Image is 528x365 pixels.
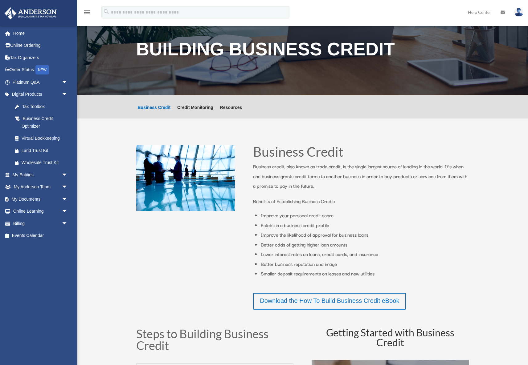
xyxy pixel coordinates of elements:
[261,259,469,269] li: Better business reputation and image
[62,193,74,206] span: arrow_drop_down
[22,103,69,110] div: Tax Toolbox
[9,157,77,169] a: Wholesale Trust Kit
[220,105,242,118] a: Resources
[4,169,77,181] a: My Entitiesarrow_drop_down
[261,269,469,279] li: Smaller deposit requirements on leases and new utilities
[9,132,77,145] a: Virtual Bookkeeping
[9,144,77,157] a: Land Trust Kit
[138,105,171,118] a: Business Credit
[261,230,469,240] li: Improve the likelihood of approval for business loans
[326,327,454,348] span: Getting Started with Business Credit
[177,105,213,118] a: Credit Monitoring
[62,88,74,101] span: arrow_drop_down
[4,181,77,193] a: My Anderson Teamarrow_drop_down
[253,196,469,206] p: Benefits of Establishing Business Credit:
[253,293,406,310] a: Download the How To Build Business Credit eBook
[62,181,74,194] span: arrow_drop_down
[136,145,235,211] img: business people talking in office
[35,65,49,74] div: NEW
[253,145,469,162] h1: Business Credit
[4,205,77,218] a: Online Learningarrow_drop_down
[83,11,91,16] a: menu
[261,220,469,230] li: Establish a business credit profile
[261,211,469,220] li: Improve your personal credit score
[62,205,74,218] span: arrow_drop_down
[83,9,91,16] i: menu
[136,328,293,354] h1: Steps to Building Business Credit
[4,217,77,230] a: Billingarrow_drop_down
[4,51,77,64] a: Tax Organizers
[62,76,74,89] span: arrow_drop_down
[136,40,469,62] h1: Building Business Credit
[62,217,74,230] span: arrow_drop_down
[22,159,69,166] div: Wholesale Trust Kit
[4,76,77,88] a: Platinum Q&Aarrow_drop_down
[9,113,74,132] a: Business Credit Optimizer
[4,88,77,101] a: Digital Productsarrow_drop_down
[4,64,77,76] a: Order StatusNEW
[62,169,74,181] span: arrow_drop_down
[514,8,523,17] img: User Pic
[4,193,77,205] a: My Documentsarrow_drop_down
[261,240,469,250] li: Better odds of getting higher loan amounts
[103,8,110,15] i: search
[4,27,77,39] a: Home
[22,147,69,154] div: Land Trust Kit
[4,39,77,52] a: Online Ordering
[3,7,59,19] img: Anderson Advisors Platinum Portal
[22,134,69,142] div: Virtual Bookkeeping
[4,230,77,242] a: Events Calendar
[261,249,469,259] li: Lower interest rates on loans, credit cards, and insurance
[22,115,66,130] div: Business Credit Optimizer
[253,162,469,196] p: Business credit, also known as trade credit, is the single largest source of lending in the world...
[9,100,77,113] a: Tax Toolbox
